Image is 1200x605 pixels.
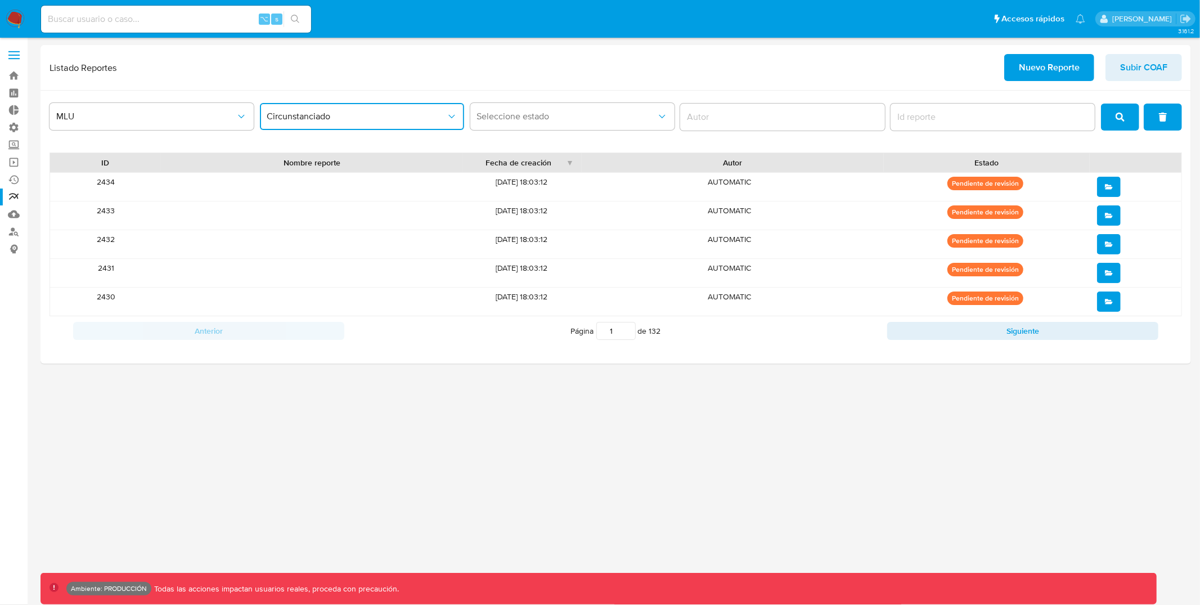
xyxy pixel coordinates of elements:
span: ⌥ [260,14,268,24]
p: ramiro.carbonell@mercadolibre.com.co [1112,14,1176,24]
p: Todas las acciones impactan usuarios reales, proceda con precaución. [151,584,399,594]
button: search-icon [284,11,307,27]
p: Ambiente: PRODUCCIÓN [71,586,147,591]
a: Notificaciones [1076,14,1085,24]
a: Salir [1180,13,1192,25]
span: s [275,14,278,24]
span: Accesos rápidos [1001,13,1064,25]
input: Buscar usuario o caso... [41,12,311,26]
